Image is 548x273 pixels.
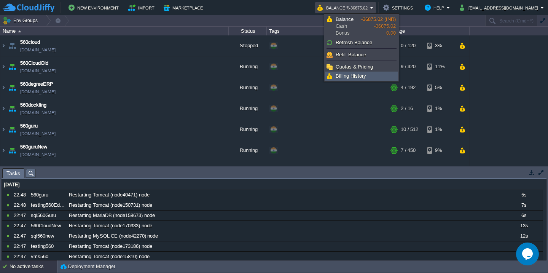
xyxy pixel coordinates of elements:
[29,241,66,251] div: testing560
[361,16,396,36] span: -36875.02 0.00
[14,211,28,220] div: 22:47
[69,202,152,209] span: Restarting Tomcat (node150731) node
[317,3,370,12] button: Balance ₹-36875.02
[229,98,267,119] div: Running
[7,56,18,77] img: AMDAwAAAACH5BAEAAAAALAAAAAABAAEAAAICRAEAOw==
[7,140,18,161] img: AMDAwAAAACH5BAEAAAAALAAAAAABAAEAAAICRAEAOw==
[516,243,540,265] iframe: chat widget
[20,38,40,46] a: 560cloud
[427,35,452,56] div: 3%
[505,200,542,210] div: 7s
[128,3,157,12] button: Import
[336,64,373,70] span: Quotas & Pricing
[505,241,542,251] div: 6s
[69,243,152,250] span: Restarting Tomcat (node173186) node
[325,51,398,59] a: Refill Balance
[401,140,416,161] div: 7 / 450
[18,30,21,32] img: AMDAwAAAACH5BAEAAAAALAAAAAABAAEAAAICRAEAOw==
[229,161,267,182] div: Running
[6,169,20,178] span: Tasks
[14,200,28,210] div: 22:48
[505,211,542,220] div: 6s
[229,35,267,56] div: Stopped
[505,190,542,200] div: 5s
[267,27,388,35] div: Tags
[20,109,56,117] span: [DOMAIN_NAME]
[7,77,18,98] img: AMDAwAAAACH5BAEAAAAALAAAAAABAAEAAAICRAEAOw==
[7,35,18,56] img: AMDAwAAAACH5BAEAAAAALAAAAAABAAEAAAICRAEAOw==
[69,233,158,239] span: Restarting MySQL CE (node42270) node
[0,56,6,77] img: AMDAwAAAACH5BAEAAAAALAAAAAABAAEAAAICRAEAOw==
[14,190,28,200] div: 22:48
[29,252,66,262] div: vms560
[0,140,6,161] img: AMDAwAAAACH5BAEAAAAALAAAAAABAAEAAAICRAEAOw==
[20,122,38,130] a: 560guru
[383,3,415,12] button: Settings
[427,56,452,77] div: 11%
[325,38,398,47] a: Refresh Balance
[14,241,28,251] div: 22:47
[0,119,6,140] img: AMDAwAAAACH5BAEAAAAALAAAAAABAAEAAAICRAEAOw==
[3,15,40,26] button: Env Groups
[3,3,54,13] img: CloudJiffy
[0,161,6,182] img: AMDAwAAAACH5BAEAAAAALAAAAAABAAEAAAICRAEAOw==
[20,101,46,109] span: 560dockling
[505,252,542,262] div: 8s
[505,221,542,231] div: 13s
[61,263,115,270] button: Deployment Manager
[325,72,398,80] a: Billing History
[336,16,354,22] span: Balance
[69,253,150,260] span: Restarting Tomcat (node15810) node
[20,88,56,96] a: [DOMAIN_NAME]
[401,119,418,140] div: 10 / 512
[229,140,267,161] div: Running
[336,16,361,37] span: Cash Bonus
[389,27,469,35] div: Usage
[20,67,56,75] a: [DOMAIN_NAME]
[401,35,416,56] div: 0 / 120
[14,221,28,231] div: 22:47
[29,211,66,220] div: sql560Guru
[361,16,396,22] span: -36875.02 (INR)
[427,98,452,119] div: 1%
[68,3,121,12] button: New Environment
[505,231,542,241] div: 12s
[401,56,416,77] div: 9 / 320
[336,52,366,57] span: Refill Balance
[29,200,66,210] div: testing560EduBee
[20,151,56,158] a: [DOMAIN_NAME]
[14,231,28,241] div: 22:47
[401,161,410,182] div: 3 / 6
[0,98,6,119] img: AMDAwAAAACH5BAEAAAAALAAAAAABAAEAAAICRAEAOw==
[325,63,398,71] a: Quotas & Pricing
[29,221,66,231] div: 560CloudNew
[325,15,398,38] a: BalanceCashBonus-36875.02 (INR)-36875.020.00
[20,46,56,54] a: [DOMAIN_NAME]
[229,56,267,77] div: Running
[20,80,53,88] a: 560degreeERP
[229,27,266,35] div: Status
[10,260,57,273] div: No active tasks
[29,231,66,241] div: sql560new
[20,59,48,67] a: 560CloudOld
[427,140,452,161] div: 9%
[164,3,205,12] button: Marketplace
[0,77,6,98] img: AMDAwAAAACH5BAEAAAAALAAAAAABAAEAAAICRAEAOw==
[20,130,56,137] a: [DOMAIN_NAME]
[401,77,416,98] div: 4 / 192
[427,119,452,140] div: 1%
[20,164,35,172] span: 560net
[229,77,267,98] div: Running
[14,252,28,262] div: 22:47
[2,180,543,190] div: [DATE]
[336,73,366,79] span: Billing History
[336,40,372,45] span: Refresh Balance
[7,119,18,140] img: AMDAwAAAACH5BAEAAAAALAAAAAABAAEAAAICRAEAOw==
[69,222,152,229] span: Restarting Tomcat (node170333) node
[20,143,47,151] a: 560guruNew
